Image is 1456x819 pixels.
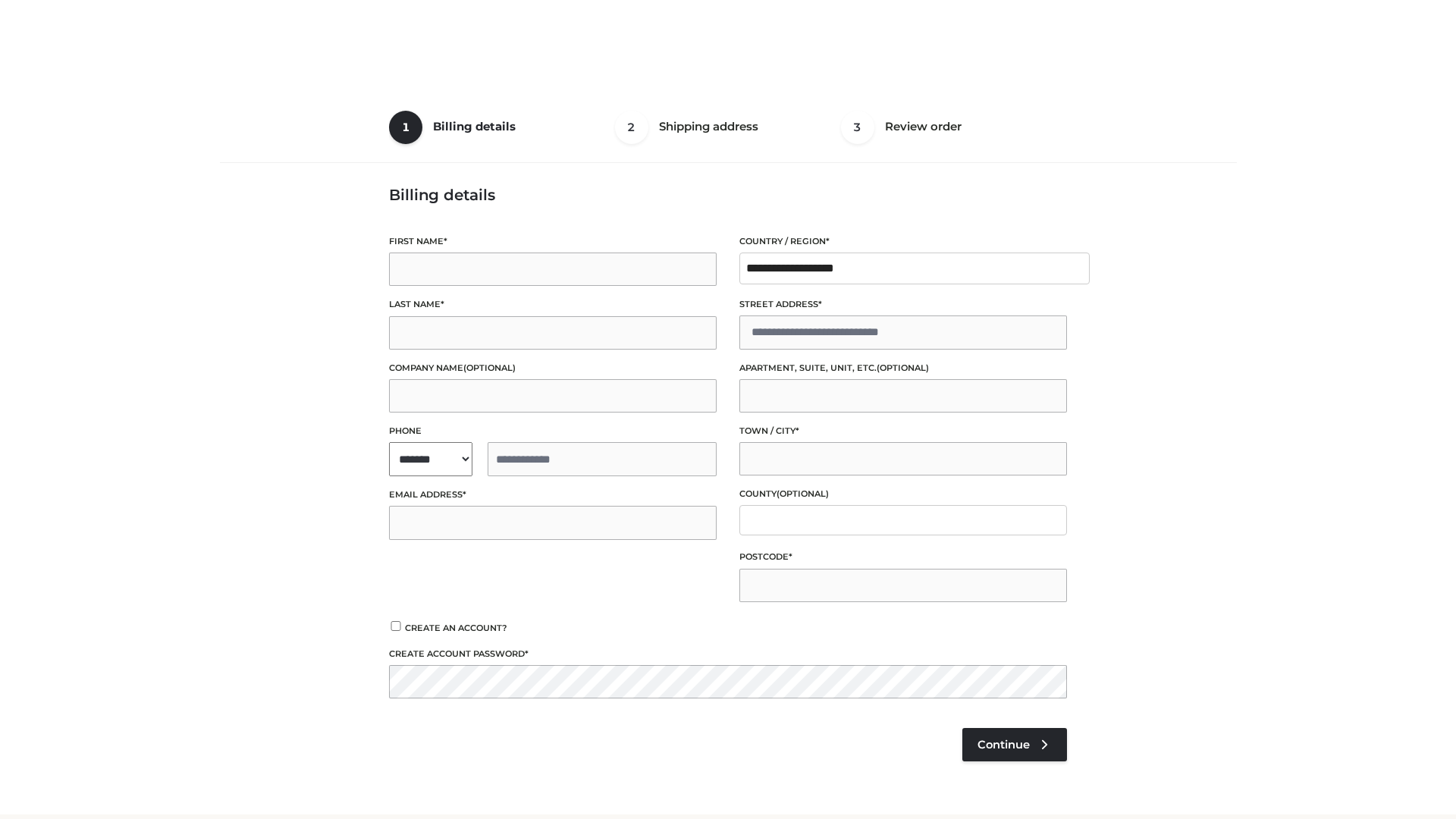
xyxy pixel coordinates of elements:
label: Town / City [739,424,1067,438]
h3: Billing details [389,186,1067,204]
label: Street address [739,297,1067,312]
span: Shipping address [659,119,758,133]
label: Company name [389,361,717,375]
span: 1 [389,111,422,144]
label: County [739,487,1067,501]
label: Phone [389,424,717,438]
span: Create an account? [405,623,507,633]
label: Country / Region [739,234,1067,249]
a: Continue [962,728,1067,761]
span: (optional) [463,362,516,373]
span: (optional) [777,488,829,499]
label: First name [389,234,717,249]
label: Email address [389,488,717,502]
span: Continue [977,738,1030,752]
span: (optional) [877,362,929,373]
span: Review order [885,119,962,133]
span: 3 [841,111,874,144]
span: 2 [615,111,648,144]
label: Last name [389,297,717,312]
label: Postcode [739,550,1067,564]
input: Create an account? [389,621,403,631]
span: Billing details [433,119,516,133]
label: Create account password [389,647,1067,661]
label: Apartment, suite, unit, etc. [739,361,1067,375]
